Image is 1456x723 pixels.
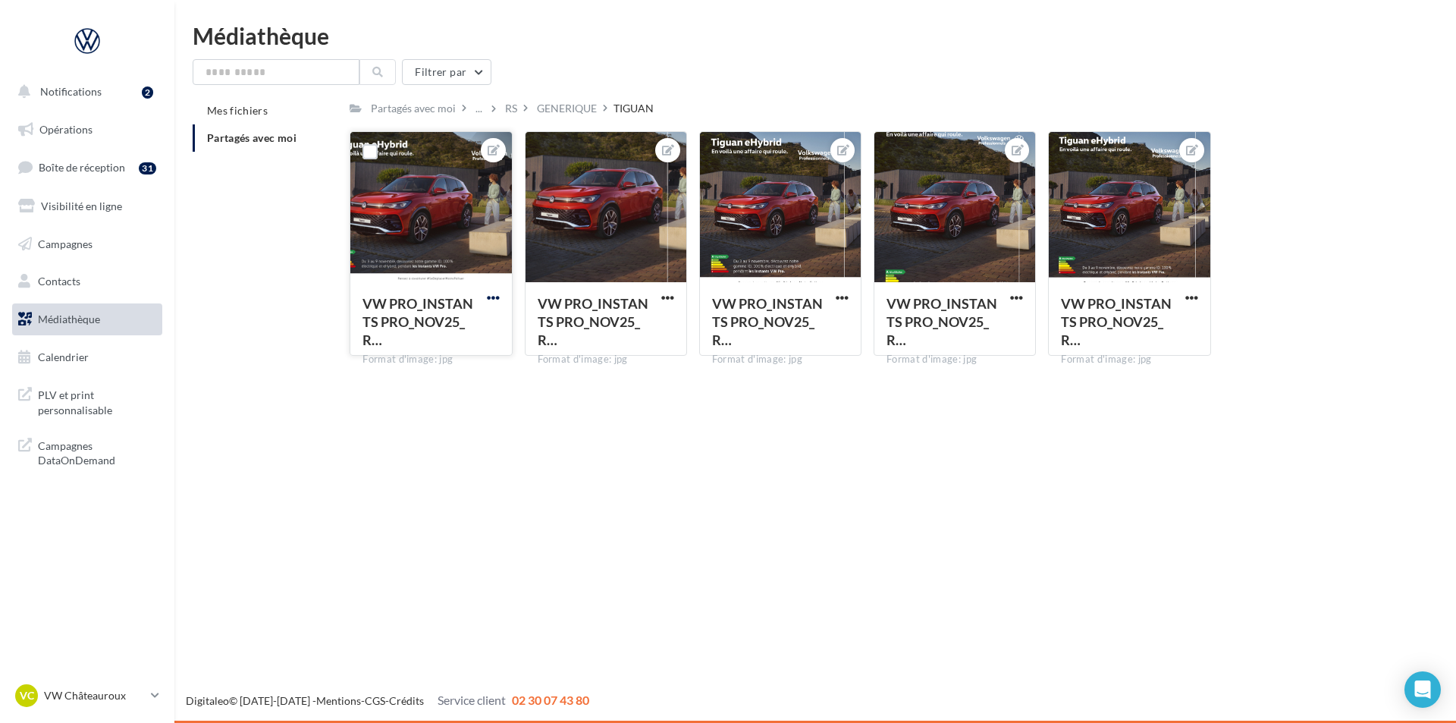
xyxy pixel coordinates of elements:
[38,275,80,288] span: Contacts
[512,693,589,707] span: 02 30 07 43 80
[538,295,648,348] span: VW PRO_INSTANTS PRO_NOV25_RS_Tiguan_STORY
[886,353,1023,366] div: Format d'image: jpg
[9,114,165,146] a: Opérations
[362,353,499,366] div: Format d'image: jpg
[38,313,100,325] span: Médiathèque
[9,190,165,222] a: Visibilité en ligne
[402,59,491,85] button: Filtrer par
[886,295,997,348] span: VW PRO_INSTANTS PRO_NOV25_RS_Tiguan_INSTA
[41,200,122,212] span: Visibilité en ligne
[537,101,597,116] div: GENERIQUE
[40,85,102,98] span: Notifications
[371,101,456,116] div: Partagés avec moi
[9,266,165,297] a: Contacts
[9,379,165,423] a: PLV et print personnalisable
[193,24,1438,47] div: Médiathèque
[362,295,473,348] span: VW PRO_INSTANTS PRO_NOV25_RS_Tiguan_GMB
[38,350,89,363] span: Calendrier
[186,694,589,707] span: © [DATE]-[DATE] - - -
[38,385,156,417] span: PLV et print personnalisable
[9,429,165,474] a: Campagnes DataOnDemand
[1404,671,1441,708] div: Open Intercom Messenger
[139,162,156,174] div: 31
[712,295,823,348] span: VW PRO_INSTANTS PRO_NOV25_RS_Tiguan_CARRE
[505,101,517,116] div: RS
[9,228,165,260] a: Campagnes
[9,151,165,184] a: Boîte de réception31
[316,694,361,707] a: Mentions
[438,693,506,707] span: Service client
[1061,353,1197,366] div: Format d'image: jpg
[365,694,385,707] a: CGS
[44,688,145,703] p: VW Châteauroux
[1061,295,1172,348] span: VW PRO_INSTANTS PRO_NOV25_RS_Tiguan_GMB_720x720px
[38,435,156,468] span: Campagnes DataOnDemand
[12,681,162,710] a: VC VW Châteauroux
[712,353,849,366] div: Format d'image: jpg
[39,161,125,174] span: Boîte de réception
[9,341,165,373] a: Calendrier
[38,237,93,250] span: Campagnes
[207,131,297,144] span: Partagés avec moi
[613,101,654,116] div: TIGUAN
[9,303,165,335] a: Médiathèque
[20,688,34,703] span: VC
[9,76,159,108] button: Notifications 2
[186,694,229,707] a: Digitaleo
[389,694,424,707] a: Crédits
[39,123,93,136] span: Opérations
[142,86,153,99] div: 2
[472,98,485,119] div: ...
[538,353,674,366] div: Format d'image: jpg
[207,104,268,117] span: Mes fichiers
